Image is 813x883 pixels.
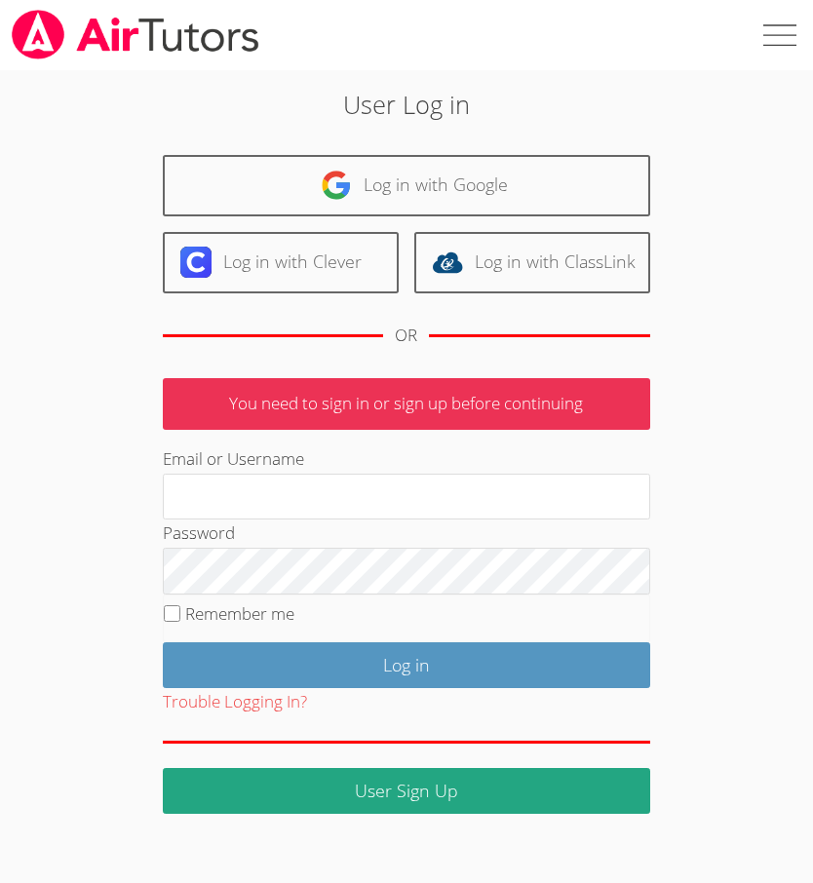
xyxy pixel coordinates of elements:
img: classlink-logo-d6bb404cc1216ec64c9a2012d9dc4662098be43eaf13dc465df04b49fa7ab582.svg [432,247,463,278]
a: User Sign Up [163,768,650,814]
label: Email or Username [163,447,304,470]
button: Trouble Logging In? [163,688,307,716]
p: You need to sign in or sign up before continuing [163,378,650,430]
a: Log in with Google [163,155,650,216]
a: Log in with ClassLink [414,232,650,293]
input: Log in [163,642,650,688]
img: google-logo-50288ca7cdecda66e5e0955fdab243c47b7ad437acaf1139b6f446037453330a.svg [321,170,352,201]
label: Remember me [185,602,294,625]
img: clever-logo-6eab21bc6e7a338710f1a6ff85c0baf02591cd810cc4098c63d3a4b26e2feb20.svg [180,247,212,278]
a: Log in with Clever [163,232,399,293]
h2: User Log in [114,86,699,123]
div: OR [395,322,417,350]
img: airtutors_banner-c4298cdbf04f3fff15de1276eac7730deb9818008684d7c2e4769d2f7ddbe033.png [10,10,261,59]
label: Password [163,521,235,544]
